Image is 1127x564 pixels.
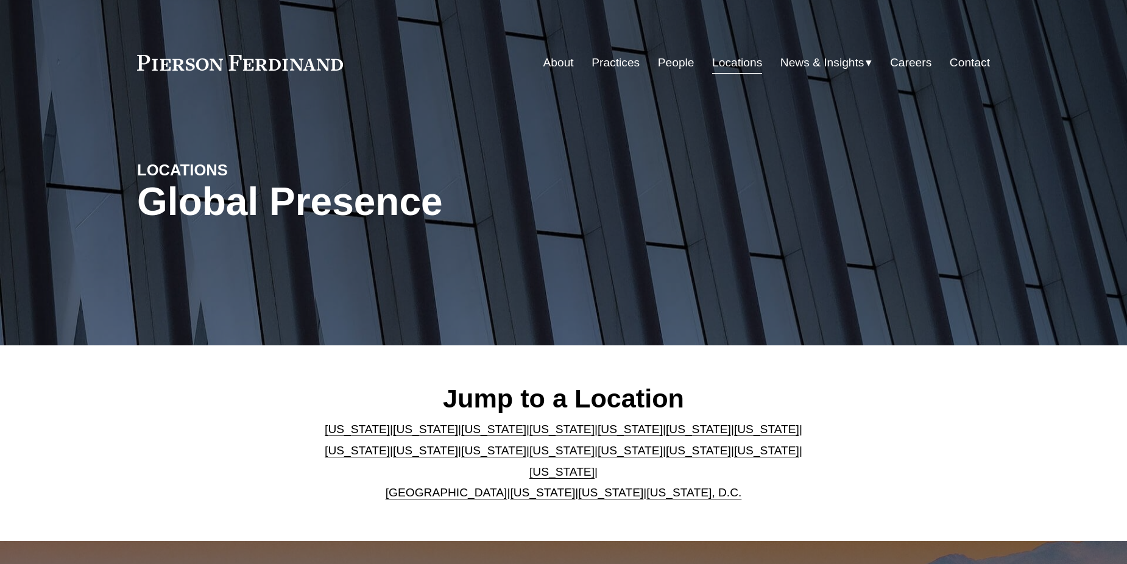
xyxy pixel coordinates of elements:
[598,423,663,435] a: [US_STATE]
[598,444,663,457] a: [US_STATE]
[461,444,526,457] a: [US_STATE]
[393,423,458,435] a: [US_STATE]
[393,444,458,457] a: [US_STATE]
[734,444,799,457] a: [US_STATE]
[529,423,595,435] a: [US_STATE]
[529,444,595,457] a: [US_STATE]
[780,51,872,74] a: folder dropdown
[712,51,762,74] a: Locations
[529,465,595,478] a: [US_STATE]
[646,486,741,499] a: [US_STATE], D.C.
[325,423,390,435] a: [US_STATE]
[137,160,350,180] h4: LOCATIONS
[734,423,799,435] a: [US_STATE]
[890,51,931,74] a: Careers
[386,486,507,499] a: [GEOGRAPHIC_DATA]
[137,180,705,224] h1: Global Presence
[780,52,864,74] span: News & Insights
[666,444,731,457] a: [US_STATE]
[461,423,526,435] a: [US_STATE]
[543,51,574,74] a: About
[592,51,640,74] a: Practices
[578,486,643,499] a: [US_STATE]
[658,51,694,74] a: People
[315,419,813,503] p: | | | | | | | | | | | | | | | | | |
[510,486,575,499] a: [US_STATE]
[325,444,390,457] a: [US_STATE]
[666,423,731,435] a: [US_STATE]
[315,382,813,414] h2: Jump to a Location
[950,51,990,74] a: Contact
